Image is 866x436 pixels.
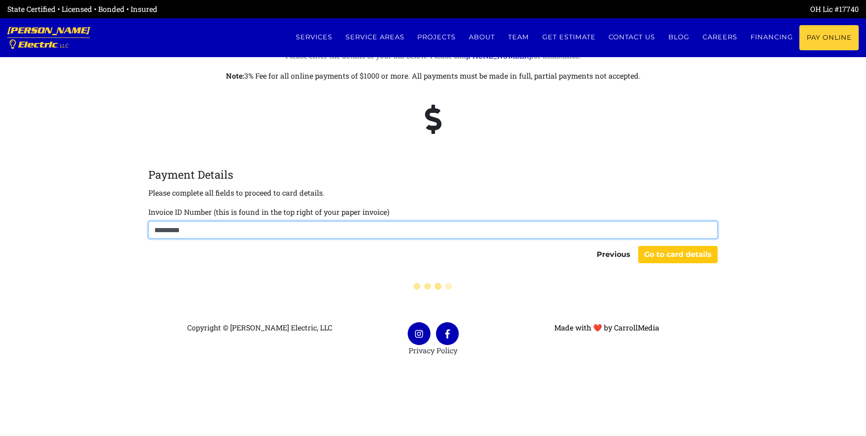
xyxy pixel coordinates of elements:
label: Invoice ID Number (this is found in the top right of your paper invoice) [148,207,389,218]
div: State Certified • Licensed • Bonded • Insured [7,4,433,15]
a: Pay Online [799,25,859,50]
a: About [462,25,502,49]
button: Go to card details [638,246,718,263]
a: Privacy Policy [409,346,457,355]
span: Copyright © [PERSON_NAME] Electric, LLC [187,323,332,332]
button: Previous [591,246,636,263]
a: Made with ❤ by CarrollMedia [554,323,659,332]
legend: Payment Details [148,166,718,183]
a: Contact us [602,25,662,49]
a: Team [502,25,536,49]
a: Service Areas [339,25,411,49]
div: OH Lic #17740 [433,4,859,15]
a: Get estimate [535,25,602,49]
strong: Note: [226,71,244,80]
span: , LLC [58,43,68,48]
a: Projects [411,25,462,49]
a: Blog [662,25,696,49]
a: [PERSON_NAME] Electric, LLC [7,18,90,57]
a: Services [289,25,339,49]
a: Financing [744,25,799,49]
a: Careers [696,25,744,49]
p: Please complete all fields to proceed to card details. [148,186,325,199]
p: 3% Fee for all online payments of $1000 or more. All payments must be made in full, partial payme... [180,69,687,82]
